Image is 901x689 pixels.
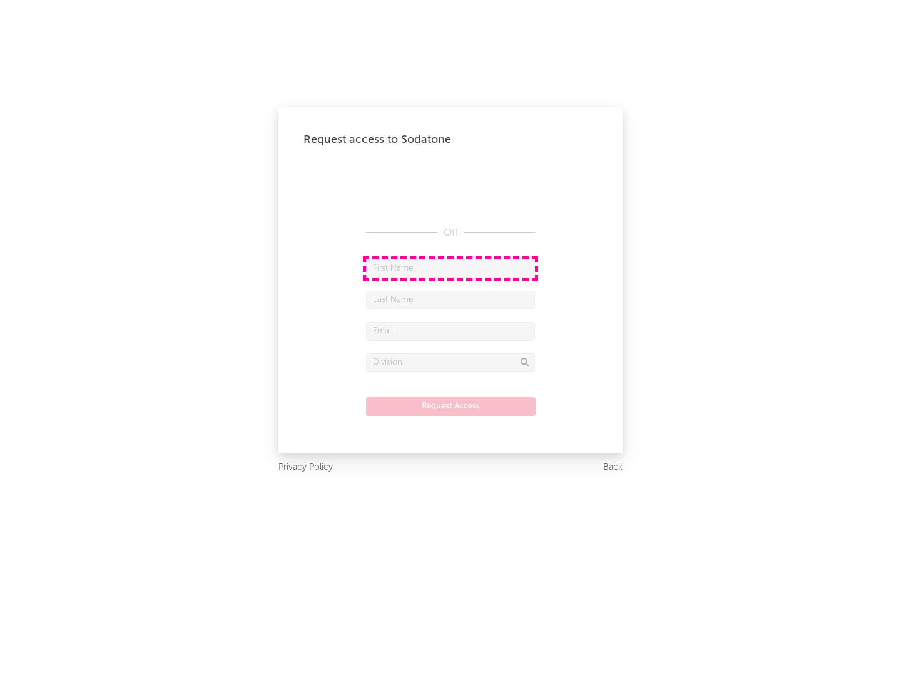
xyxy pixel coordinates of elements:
[366,259,535,278] input: First Name
[603,460,623,475] a: Back
[366,397,536,416] button: Request Access
[366,291,535,309] input: Last Name
[366,353,535,372] input: Division
[366,322,535,341] input: Email
[303,132,598,147] div: Request access to Sodatone
[278,460,333,475] a: Privacy Policy
[366,225,535,241] div: OR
